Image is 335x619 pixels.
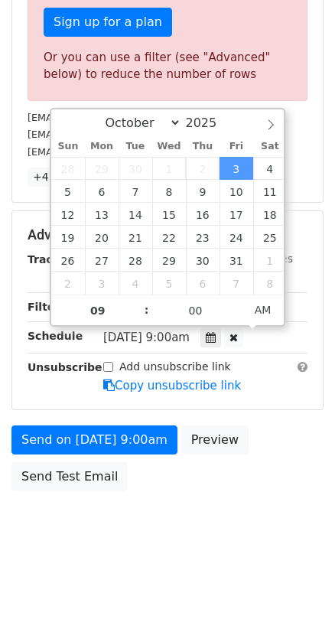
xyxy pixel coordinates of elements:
[220,142,253,151] span: Fri
[44,49,291,83] div: Or you can use a filter (see "Advanced" below) to reduce the number of rows
[28,301,67,313] strong: Filters
[253,142,287,151] span: Sat
[103,331,190,344] span: [DATE] 9:00am
[28,129,198,140] small: [EMAIL_ADDRESS][DOMAIN_NAME]
[11,425,177,454] a: Send on [DATE] 9:00am
[51,249,85,272] span: October 26, 2025
[119,272,152,295] span: November 4, 2025
[181,116,236,130] input: Year
[103,379,241,393] a: Copy unsubscribe link
[186,180,220,203] span: October 9, 2025
[28,361,102,373] strong: Unsubscribe
[259,546,335,619] iframe: Chat Widget
[85,272,119,295] span: November 3, 2025
[11,462,128,491] a: Send Test Email
[28,253,79,266] strong: Tracking
[253,226,287,249] span: October 25, 2025
[186,226,220,249] span: October 23, 2025
[181,425,249,454] a: Preview
[85,203,119,226] span: October 13, 2025
[220,226,253,249] span: October 24, 2025
[119,203,152,226] span: October 14, 2025
[186,203,220,226] span: October 16, 2025
[119,157,152,180] span: September 30, 2025
[220,272,253,295] span: November 7, 2025
[119,226,152,249] span: October 21, 2025
[233,251,293,267] label: UTM Codes
[152,226,186,249] span: October 22, 2025
[152,203,186,226] span: October 15, 2025
[51,157,85,180] span: September 28, 2025
[152,142,186,151] span: Wed
[85,249,119,272] span: October 27, 2025
[259,546,335,619] div: Widget de chat
[85,226,119,249] span: October 20, 2025
[28,112,198,123] small: [EMAIL_ADDRESS][DOMAIN_NAME]
[220,157,253,180] span: October 3, 2025
[152,157,186,180] span: October 1, 2025
[149,295,242,326] input: Minute
[28,168,92,187] a: +47 more
[186,249,220,272] span: October 30, 2025
[119,180,152,203] span: October 7, 2025
[51,142,85,151] span: Sun
[220,180,253,203] span: October 10, 2025
[85,180,119,203] span: October 6, 2025
[85,157,119,180] span: September 29, 2025
[145,295,149,325] span: :
[152,272,186,295] span: November 5, 2025
[85,142,119,151] span: Mon
[28,146,198,158] small: [EMAIL_ADDRESS][DOMAIN_NAME]
[253,180,287,203] span: October 11, 2025
[242,295,284,325] span: Click to toggle
[186,142,220,151] span: Thu
[51,272,85,295] span: November 2, 2025
[186,272,220,295] span: November 6, 2025
[119,249,152,272] span: October 28, 2025
[253,272,287,295] span: November 8, 2025
[28,330,83,342] strong: Schedule
[186,157,220,180] span: October 2, 2025
[119,142,152,151] span: Tue
[152,180,186,203] span: October 8, 2025
[253,203,287,226] span: October 18, 2025
[220,203,253,226] span: October 17, 2025
[253,157,287,180] span: October 4, 2025
[28,226,307,243] h5: Advanced
[44,8,172,37] a: Sign up for a plan
[220,249,253,272] span: October 31, 2025
[253,249,287,272] span: November 1, 2025
[51,226,85,249] span: October 19, 2025
[51,203,85,226] span: October 12, 2025
[51,295,145,326] input: Hour
[119,359,231,375] label: Add unsubscribe link
[51,180,85,203] span: October 5, 2025
[152,249,186,272] span: October 29, 2025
